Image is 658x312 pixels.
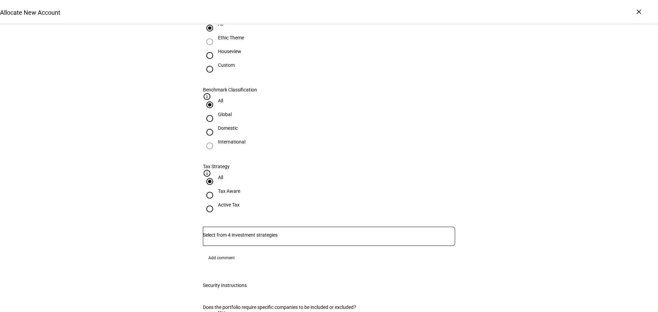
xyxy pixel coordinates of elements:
div: Tax Strategy [203,164,455,169]
button: Add comment [203,252,240,263]
plt-strategy-filter-column-header: Tax Strategy [203,164,455,175]
div: Tax Aware [218,188,240,194]
div: Custom [218,62,235,68]
input: Number [203,232,455,238]
div: Global [218,112,232,117]
mat-icon: info_outline [203,169,211,177]
div: Security Instructions [203,283,247,288]
mat-icon: info_outline [203,92,211,101]
div: Domestic [218,125,238,131]
div: Houseview [218,49,241,54]
plt-strategy-filter-column-header: Benchmark Classification [203,87,455,98]
div: Active Tax [218,202,240,208]
div: × [633,6,644,17]
span: Add comment [208,252,235,263]
div: All [218,175,223,180]
div: Does the portfolio require specific companies to be included or excluded? [203,304,379,310]
div: All [218,98,223,103]
div: Benchmark Classification [203,87,455,92]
